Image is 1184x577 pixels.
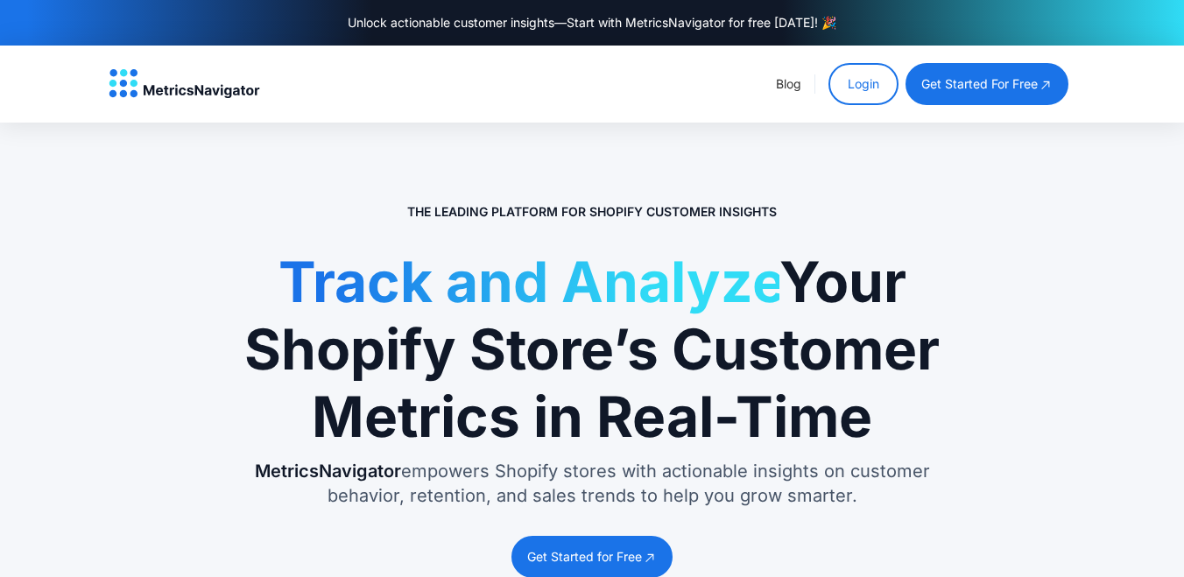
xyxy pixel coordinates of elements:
[921,75,1038,93] div: get started for free
[109,69,260,99] img: MetricsNavigator
[242,459,942,508] p: empowers Shopify stores with actionable insights on customer behavior, retention, and sales trend...
[242,249,942,450] h1: Your Shopify Store’s Customer Metrics in Real-Time
[828,63,899,105] a: Login
[643,550,657,565] img: open
[278,248,779,315] span: Track and Analyze
[1039,77,1053,92] img: open
[776,76,801,91] a: Blog
[407,203,777,221] p: The Leading Platform for Shopify Customer Insights
[348,14,836,32] div: Unlock actionable customer insights—Start with MetricsNavigator for free [DATE]! 🎉
[527,548,642,566] div: Get Started for Free
[255,461,401,482] span: MetricsNavigator
[109,69,260,99] a: home
[906,63,1068,105] a: get started for free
